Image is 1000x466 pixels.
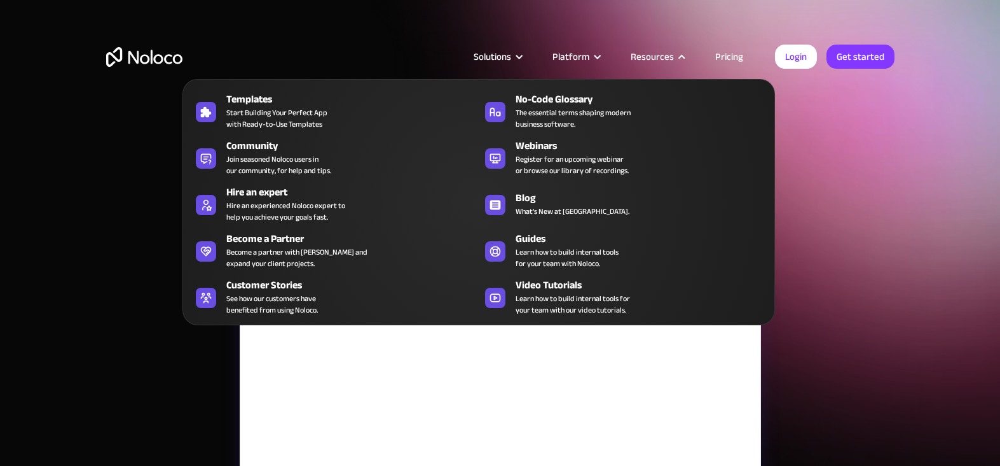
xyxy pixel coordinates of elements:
[516,92,774,107] div: No-Code Glossary
[189,229,479,272] a: Become a PartnerBecome a partner with [PERSON_NAME] andexpand your client projects.
[537,48,615,65] div: Platform
[775,45,817,69] a: Login
[516,293,630,316] span: Learn how to build internal tools for your team with our video tutorials.
[516,190,774,206] div: Blog
[516,138,774,153] div: Webinars
[226,92,484,107] div: Templates
[226,278,484,293] div: Customer Stories
[189,275,479,318] a: Customer StoriesSee how our customers havebenefited from using Noloco.
[226,200,345,223] div: Hire an experienced Noloco expert to help you achieve your goals fast.
[516,107,631,130] span: The essential terms shaping modern business software.
[479,182,768,225] a: BlogWhat's New at [GEOGRAPHIC_DATA].
[552,48,589,65] div: Platform
[631,48,674,65] div: Resources
[479,229,768,272] a: GuidesLearn how to build internal toolsfor your team with Noloco.
[226,246,367,269] div: Become a partner with [PERSON_NAME] and expand your client projects.
[479,136,768,179] a: WebinarsRegister for an upcoming webinaror browse our library of recordings.
[826,45,894,69] a: Get started
[458,48,537,65] div: Solutions
[699,48,759,65] a: Pricing
[189,89,479,132] a: TemplatesStart Building Your Perfect Appwith Ready-to-Use Templates
[479,275,768,318] a: Video TutorialsLearn how to build internal tools foryour team with our video tutorials.
[516,206,629,217] span: What's New at [GEOGRAPHIC_DATA].
[226,185,484,200] div: Hire an expert
[516,231,774,246] div: Guides
[226,138,484,153] div: Community
[226,153,331,176] span: Join seasoned Noloco users in our community, for help and tips.
[615,48,699,65] div: Resources
[479,89,768,132] a: No-Code GlossaryThe essential terms shaping modernbusiness software.
[516,246,619,269] span: Learn how to build internal tools for your team with Noloco.
[226,293,318,316] span: See how our customers have benefited from using Noloco.
[474,48,511,65] div: Solutions
[106,47,182,67] a: home
[516,278,774,293] div: Video Tutorials
[226,107,327,130] span: Start Building Your Perfect App with Ready-to-Use Templates
[189,182,479,225] a: Hire an expertHire an experienced Noloco expert tohelp you achieve your goals fast.
[182,61,775,325] nav: Resources
[226,231,484,246] div: Become a Partner
[189,136,479,179] a: CommunityJoin seasoned Noloco users inour community, for help and tips.
[516,153,629,176] span: Register for an upcoming webinar or browse our library of recordings.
